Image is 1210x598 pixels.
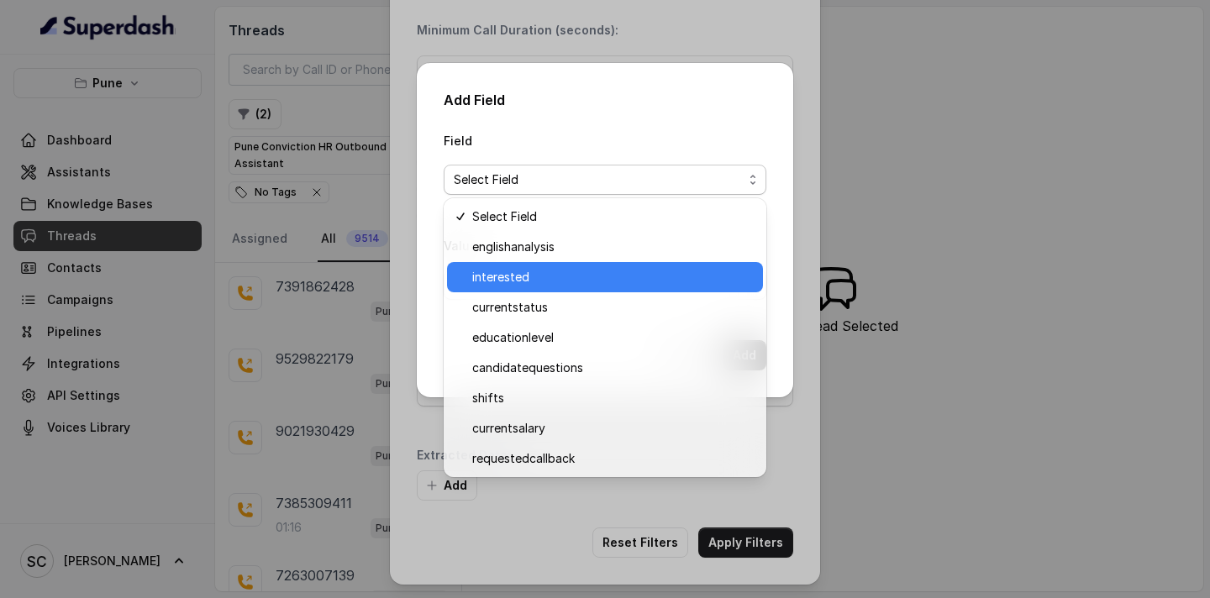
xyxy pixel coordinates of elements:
span: requestedcallback [472,448,753,469]
span: interested [472,267,753,287]
span: Select Field [454,170,743,190]
span: educationlevel [472,328,753,348]
span: Select Field [472,207,753,227]
span: shifts [472,388,753,408]
button: Select Field [444,165,766,195]
div: Select Field [444,198,766,477]
span: candidatequestions [472,358,753,378]
span: englishanalysis [472,237,753,257]
span: currentsalary [472,418,753,438]
span: currentstatus [472,297,753,317]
